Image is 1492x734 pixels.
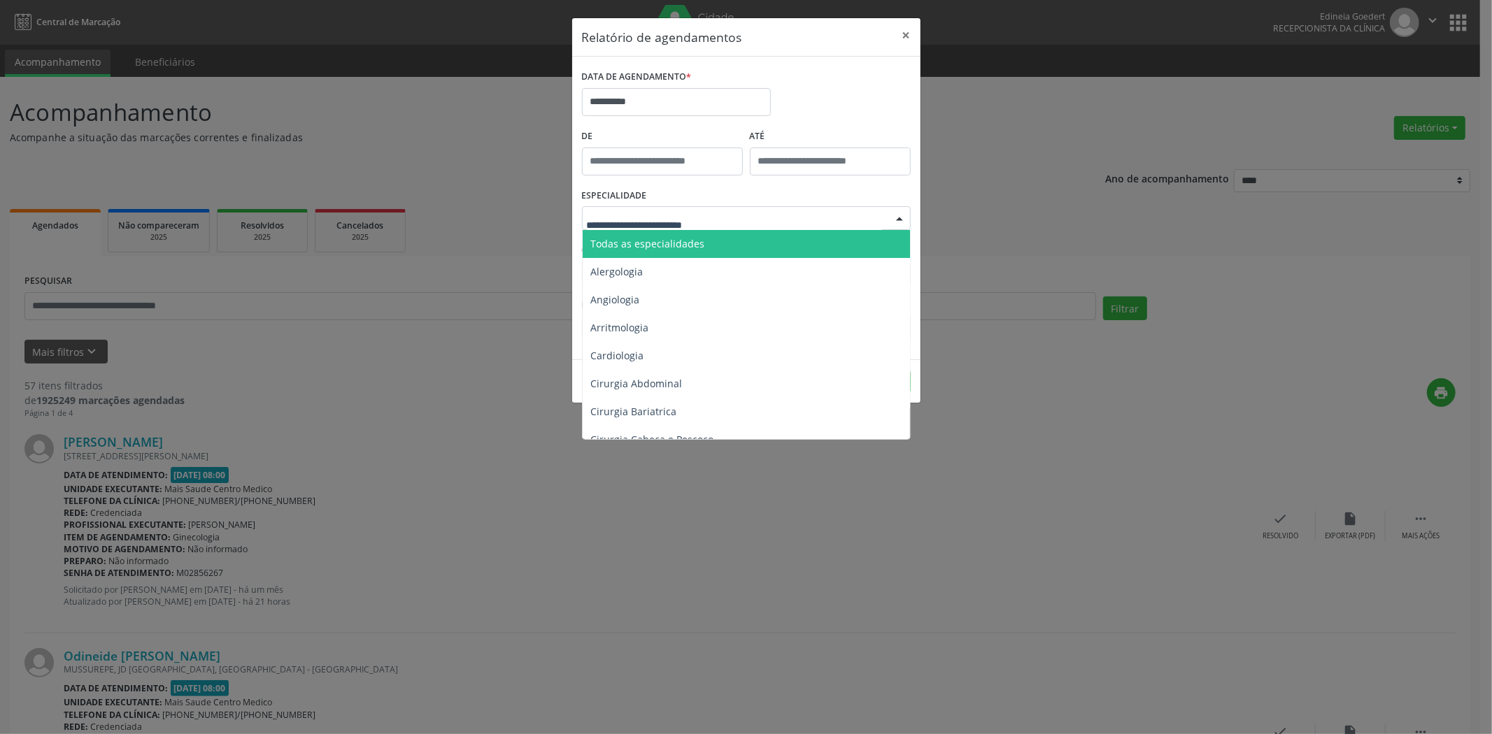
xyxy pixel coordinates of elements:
[582,126,743,147] label: De
[591,293,640,306] span: Angiologia
[750,126,911,147] label: ATÉ
[582,28,742,46] h5: Relatório de agendamentos
[591,433,714,446] span: Cirurgia Cabeça e Pescoço
[582,185,647,207] label: ESPECIALIDADE
[591,405,677,418] span: Cirurgia Bariatrica
[591,321,649,334] span: Arritmologia
[591,349,644,362] span: Cardiologia
[591,265,644,278] span: Alergologia
[591,237,705,250] span: Todas as especialidades
[591,377,683,390] span: Cirurgia Abdominal
[893,18,921,52] button: Close
[582,66,692,88] label: DATA DE AGENDAMENTO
